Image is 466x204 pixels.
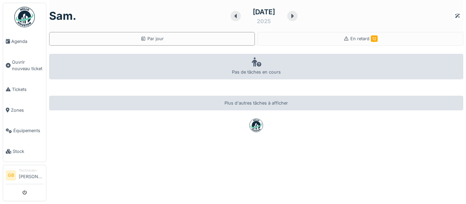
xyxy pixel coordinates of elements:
[14,7,35,27] img: Badge_color-CXgf-gQk.svg
[141,35,164,42] div: Par jour
[19,168,43,173] div: Technicien
[19,168,43,183] li: [PERSON_NAME]
[257,17,271,25] div: 2025
[3,79,46,100] a: Tickets
[13,127,43,134] span: Équipements
[49,96,463,110] div: Plus d'autres tâches à afficher
[3,31,46,52] a: Agenda
[12,86,43,93] span: Tickets
[249,119,263,132] img: badge-BVDL4wpA.svg
[253,7,275,17] div: [DATE]
[13,148,43,155] span: Stock
[11,107,43,113] span: Zones
[49,54,463,79] div: Pas de tâches en cours
[11,38,43,45] span: Agenda
[371,35,378,42] span: 12
[3,121,46,141] a: Équipements
[3,141,46,162] a: Stock
[3,52,46,79] a: Ouvrir nouveau ticket
[3,100,46,121] a: Zones
[6,168,43,184] a: GB Technicien[PERSON_NAME]
[350,36,378,41] span: En retard
[49,10,76,22] h1: sam.
[12,59,43,72] span: Ouvrir nouveau ticket
[6,170,16,181] li: GB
